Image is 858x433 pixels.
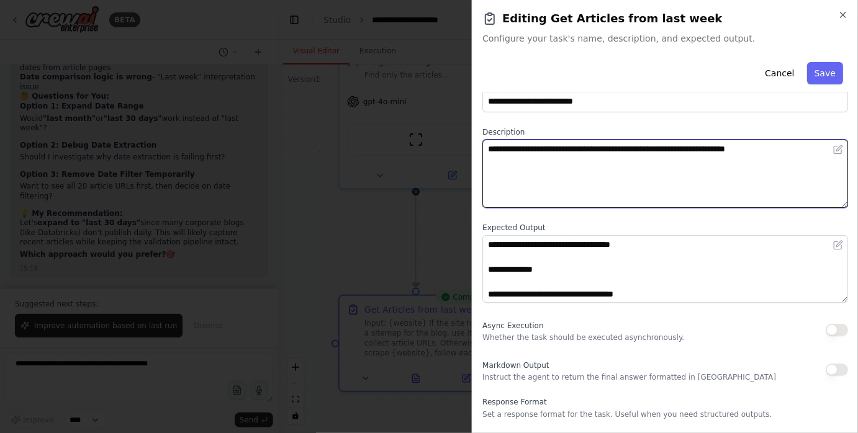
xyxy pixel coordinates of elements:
p: Whether the task should be executed asynchronously. [482,333,684,342]
label: Response Format [482,397,848,407]
label: Expected Output [482,223,848,233]
label: Description [482,127,848,137]
span: Async Execution [482,321,543,330]
p: Instruct the agent to return the final answer formatted in [GEOGRAPHIC_DATA] [482,372,776,382]
h2: Editing Get Articles from last week [482,10,848,27]
p: Set a response format for the task. Useful when you need structured outputs. [482,409,848,419]
button: Open in editor [831,238,846,252]
span: Markdown Output [482,361,549,370]
span: Configure your task's name, description, and expected output. [482,32,848,45]
button: Open in editor [831,142,846,157]
button: Save [807,62,843,84]
button: Cancel [757,62,802,84]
